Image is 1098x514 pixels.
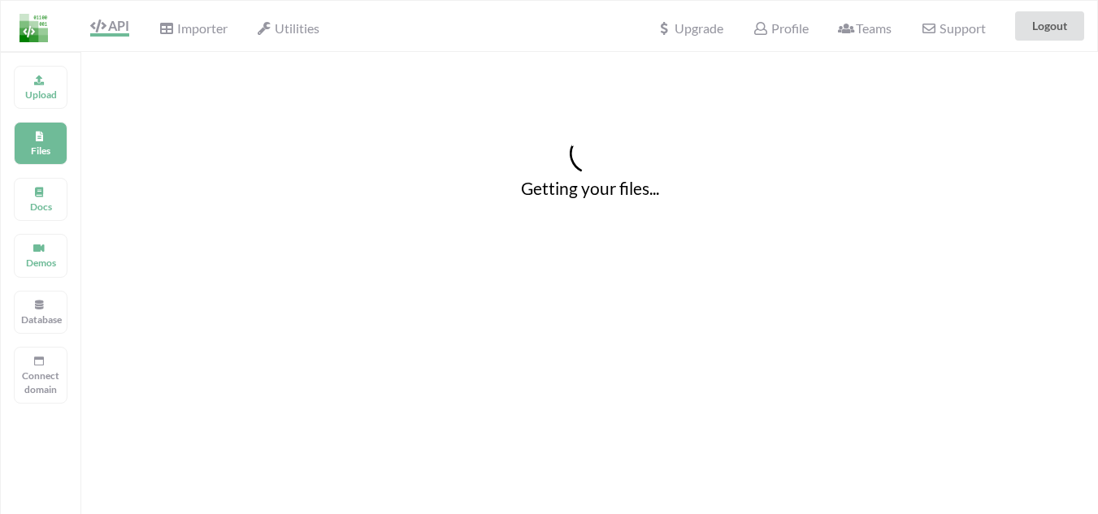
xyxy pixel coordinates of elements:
span: Profile [753,20,808,36]
p: Database [21,313,60,326]
p: Demos [21,256,60,270]
img: LogoIcon.png [20,14,48,42]
h4: Getting your files... [81,178,1098,198]
span: Teams [838,20,892,36]
button: Logout [1015,11,1084,41]
span: API [90,18,129,33]
p: Files [21,144,60,158]
p: Docs [21,200,60,214]
p: Upload [21,88,60,102]
span: Upgrade [657,22,723,35]
p: Connect domain [21,369,60,396]
span: Utilities [257,20,319,36]
span: Importer [158,20,227,36]
span: Support [921,22,985,35]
